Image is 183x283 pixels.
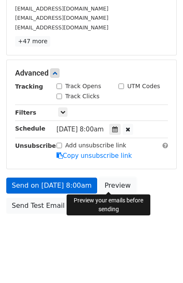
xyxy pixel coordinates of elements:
label: UTM Codes [127,82,160,91]
span: [DATE] 8:00am [57,126,104,133]
small: [EMAIL_ADDRESS][DOMAIN_NAME] [15,15,108,21]
a: +47 more [15,36,50,47]
a: Send on [DATE] 8:00am [6,178,97,194]
small: [EMAIL_ADDRESS][DOMAIN_NAME] [15,24,108,31]
strong: Unsubscribe [15,142,56,149]
strong: Schedule [15,125,45,132]
label: Add unsubscribe link [65,141,126,150]
small: [EMAIL_ADDRESS][DOMAIN_NAME] [15,5,108,12]
a: Copy unsubscribe link [57,152,132,160]
h5: Advanced [15,68,168,78]
a: Send Test Email [6,198,70,214]
div: Preview your emails before sending [67,194,150,215]
strong: Tracking [15,83,43,90]
iframe: Chat Widget [141,243,183,283]
label: Track Opens [65,82,101,91]
strong: Filters [15,109,36,116]
a: Preview [99,178,136,194]
label: Track Clicks [65,92,100,101]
